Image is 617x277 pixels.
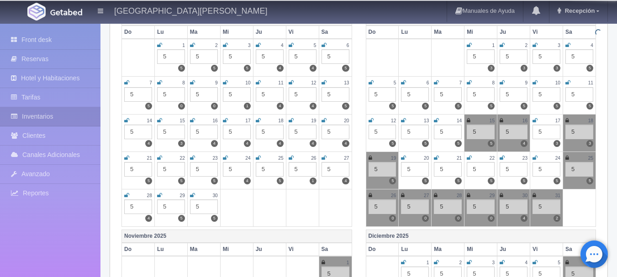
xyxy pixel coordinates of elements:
label: 0 [389,215,396,222]
label: 5 [554,103,560,110]
label: 5 [145,178,152,184]
small: 19 [391,156,396,161]
div: 5 [533,125,560,139]
img: Getabed [50,9,82,16]
label: 5 [178,178,185,184]
label: 5 [342,65,349,72]
small: 10 [555,80,560,85]
small: 16 [522,118,527,123]
small: 2 [459,260,462,265]
label: 0 [488,215,495,222]
div: 5 [157,87,185,102]
small: 27 [424,193,429,198]
label: 5 [422,140,429,147]
label: 5 [422,178,429,184]
label: 4 [342,178,349,184]
div: 5 [190,199,218,214]
div: 5 [289,125,316,139]
small: 1 [492,43,495,48]
small: 8 [182,80,185,85]
div: 5 [157,125,185,139]
div: 5 [467,125,495,139]
label: 5 [586,65,593,72]
th: Ju [497,26,530,39]
th: Do [122,26,155,39]
div: 5 [401,87,429,102]
div: 5 [467,162,495,177]
small: 7 [459,80,462,85]
label: 5 [521,103,527,110]
label: 5 [455,140,462,147]
div: 5 [289,87,316,102]
div: 5 [124,199,152,214]
div: 5 [500,87,527,102]
small: 2 [525,43,527,48]
small: 3 [492,260,495,265]
label: 4 [244,140,251,147]
div: 5 [157,162,185,177]
div: 5 [322,49,349,64]
span: Recepción [563,7,595,14]
small: 29 [490,193,495,198]
div: 5 [500,49,527,64]
small: 9 [525,80,527,85]
div: 5 [467,49,495,64]
th: Do [366,243,399,256]
small: 15 [490,118,495,123]
small: 5 [558,260,560,265]
small: 4 [281,43,284,48]
small: 17 [245,118,250,123]
label: 4 [521,140,527,147]
label: 1 [244,103,251,110]
label: 3 [488,65,495,72]
div: 5 [565,162,593,177]
div: 5 [565,49,593,64]
div: 5 [256,162,284,177]
small: 3 [248,43,251,48]
div: 5 [289,162,316,177]
label: 3 [178,140,185,147]
label: 4 [277,140,284,147]
div: 5 [369,199,396,214]
small: 25 [278,156,283,161]
th: Diciembre 2025 [366,230,596,243]
div: 5 [467,199,495,214]
small: 1 [182,43,185,48]
label: 5 [422,103,429,110]
label: 4 [145,215,152,222]
div: 5 [533,87,560,102]
div: 5 [565,125,593,139]
small: 13 [424,118,429,123]
small: 3 [558,43,560,48]
div: 5 [401,125,429,139]
div: 5 [322,87,349,102]
div: 5 [124,87,152,102]
label: 0 [455,215,462,222]
label: 2 [554,215,560,222]
th: Ma [187,243,220,256]
div: 5 [322,162,349,177]
th: Sa [563,26,596,39]
label: 4 [211,140,218,147]
th: Vi [286,243,319,256]
h4: [GEOGRAPHIC_DATA][PERSON_NAME] [114,5,267,16]
label: 5 [145,103,152,110]
div: 5 [434,87,462,102]
small: 25 [588,156,593,161]
small: 23 [212,156,217,161]
div: 5 [401,199,429,214]
small: 4 [525,260,527,265]
div: 5 [190,49,218,64]
small: 26 [311,156,316,161]
small: 17 [555,118,560,123]
label: 5 [488,140,495,147]
label: 4 [145,140,152,147]
div: 5 [223,125,251,139]
th: Ju [253,26,286,39]
th: Vi [530,26,563,39]
small: 18 [588,118,593,123]
small: 8 [492,80,495,85]
div: 5 [500,199,527,214]
label: 5 [211,178,218,184]
th: Ju [497,243,530,256]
